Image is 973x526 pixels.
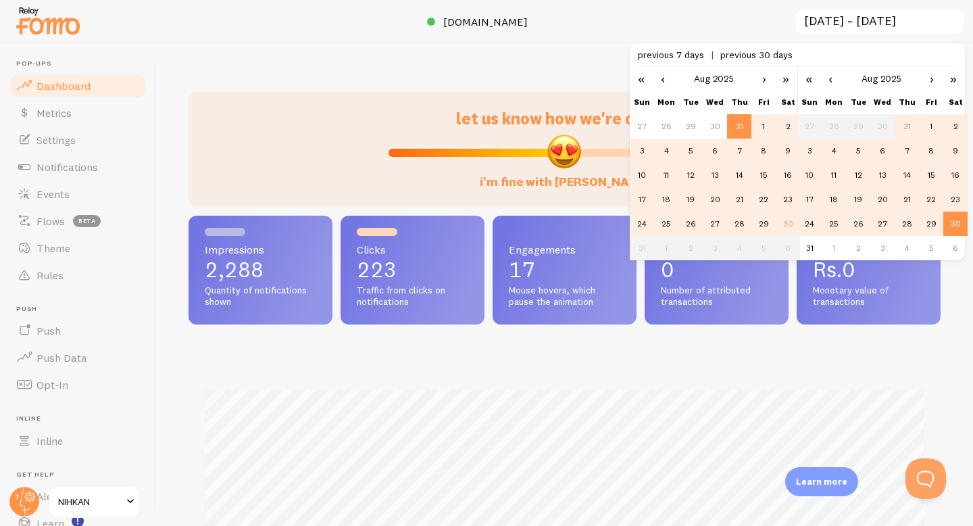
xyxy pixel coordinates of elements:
[8,235,147,262] a: Theme
[480,161,650,190] label: i'm fine with [PERSON_NAME]
[895,163,919,187] td: 14/08/2025
[895,114,919,139] td: 31/07/2025
[797,67,820,90] a: «
[919,114,943,139] td: 01/08/2025
[36,133,76,147] span: Settings
[846,236,870,260] td: 02/09/2025
[661,285,772,308] span: Number of attributed transactions
[727,187,751,212] td: 21/08/2025
[751,212,776,236] td: 29/08/2025
[8,153,147,181] a: Notifications
[654,114,678,139] td: 28/07/2025
[357,285,468,308] span: Traffic from clicks on notifications
[797,212,822,236] td: 24/08/2025
[776,212,800,236] td: 30/08/2025
[720,49,793,61] span: previous 30 days
[36,160,98,174] span: Notifications
[751,236,776,260] td: 05/09/2025
[509,259,620,281] p: 17
[8,317,147,344] a: Push
[8,99,147,126] a: Metrics
[822,139,846,163] td: 04/08/2025
[943,163,968,187] td: 16/08/2025
[654,163,678,187] td: 11/08/2025
[703,163,727,187] td: 13/08/2025
[846,90,870,114] th: Tue
[73,215,101,227] span: beta
[546,133,582,170] img: emoji.png
[870,236,895,260] td: 03/09/2025
[703,187,727,212] td: 20/08/2025
[943,236,968,260] td: 06/09/2025
[905,458,946,499] iframe: Help Scout Beacon - Open
[797,114,822,139] td: 27/07/2025
[846,114,870,139] td: 29/07/2025
[776,90,800,114] th: Sat
[654,90,678,114] th: Mon
[36,434,63,448] span: Inline
[846,163,870,187] td: 12/08/2025
[357,259,468,281] p: 223
[654,212,678,236] td: 25/08/2025
[703,114,727,139] td: 30/07/2025
[919,212,943,236] td: 29/08/2025
[8,483,147,510] a: Alerts 1 new
[205,285,316,308] span: Quantity of notifications shown
[16,471,147,479] span: Get Help
[822,212,846,236] td: 25/08/2025
[870,139,895,163] td: 06/08/2025
[727,236,751,260] td: 04/09/2025
[16,59,147,68] span: Pop-ups
[8,344,147,371] a: Push Data
[846,139,870,163] td: 05/08/2025
[456,108,673,128] span: let us know how we're doing!
[880,72,901,85] a: 2025
[822,114,846,139] td: 28/07/2025
[630,90,654,114] th: Sun
[895,212,919,236] td: 28/08/2025
[703,236,727,260] td: 03/09/2025
[895,90,919,114] th: Thu
[653,67,673,90] a: ‹
[36,324,61,337] span: Push
[630,67,653,90] a: «
[36,187,70,201] span: Events
[703,139,727,163] td: 06/08/2025
[943,114,968,139] td: 02/08/2025
[509,285,620,308] span: Mouse hovers, which pause the animation
[919,139,943,163] td: 08/08/2025
[797,90,822,114] th: Sun
[870,90,895,114] th: Wed
[822,90,846,114] th: Mon
[14,3,82,38] img: fomo-relay-logo-orange.svg
[919,236,943,260] td: 05/09/2025
[796,475,847,488] p: Learn more
[36,79,91,93] span: Dashboard
[919,163,943,187] td: 15/08/2025
[813,256,855,283] span: Rs.0
[776,236,800,260] td: 06/09/2025
[751,139,776,163] td: 08/08/2025
[58,494,122,510] span: NIHKAN
[8,126,147,153] a: Settings
[846,212,870,236] td: 26/08/2025
[8,72,147,99] a: Dashboard
[8,371,147,398] a: Opt-In
[785,467,858,496] div: Learn more
[678,163,703,187] td: 12/08/2025
[822,236,846,260] td: 01/09/2025
[870,212,895,236] td: 27/08/2025
[776,114,800,139] td: 02/08/2025
[822,163,846,187] td: 11/08/2025
[797,187,822,212] td: 17/08/2025
[630,163,654,187] td: 10/08/2025
[678,212,703,236] td: 26/08/2025
[16,414,147,423] span: Inline
[357,244,468,255] span: Clicks
[49,485,140,518] a: NIHKAN
[822,187,846,212] td: 18/08/2025
[751,163,776,187] td: 15/08/2025
[727,139,751,163] td: 07/08/2025
[8,181,147,208] a: Events
[942,67,965,90] a: »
